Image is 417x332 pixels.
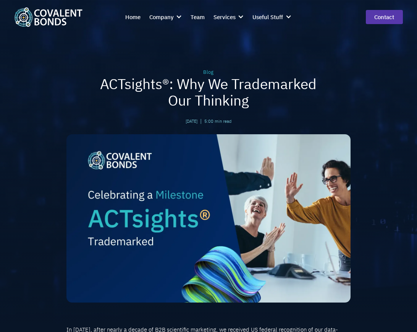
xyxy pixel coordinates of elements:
[125,8,141,26] a: Home
[366,10,403,24] a: contact
[191,8,205,26] a: Team
[204,118,231,125] div: 5:00 min read
[14,7,82,27] img: Covalent Bonds White / Teal Logo
[191,13,205,22] div: Team
[213,13,236,22] div: Services
[66,68,351,76] div: Blog
[186,118,197,125] div: [DATE]
[252,8,291,26] div: Useful Stuff
[200,117,202,125] div: |
[66,134,351,303] img: ACTsights®: Why We Trademarked Our Thinking
[252,13,283,22] div: Useful Stuff
[14,7,82,27] a: home
[213,8,244,26] div: Services
[149,13,174,22] div: Company
[125,13,141,22] div: Home
[66,76,351,109] h1: ACTsights®: Why We Trademarked Our Thinking
[149,8,182,26] div: Company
